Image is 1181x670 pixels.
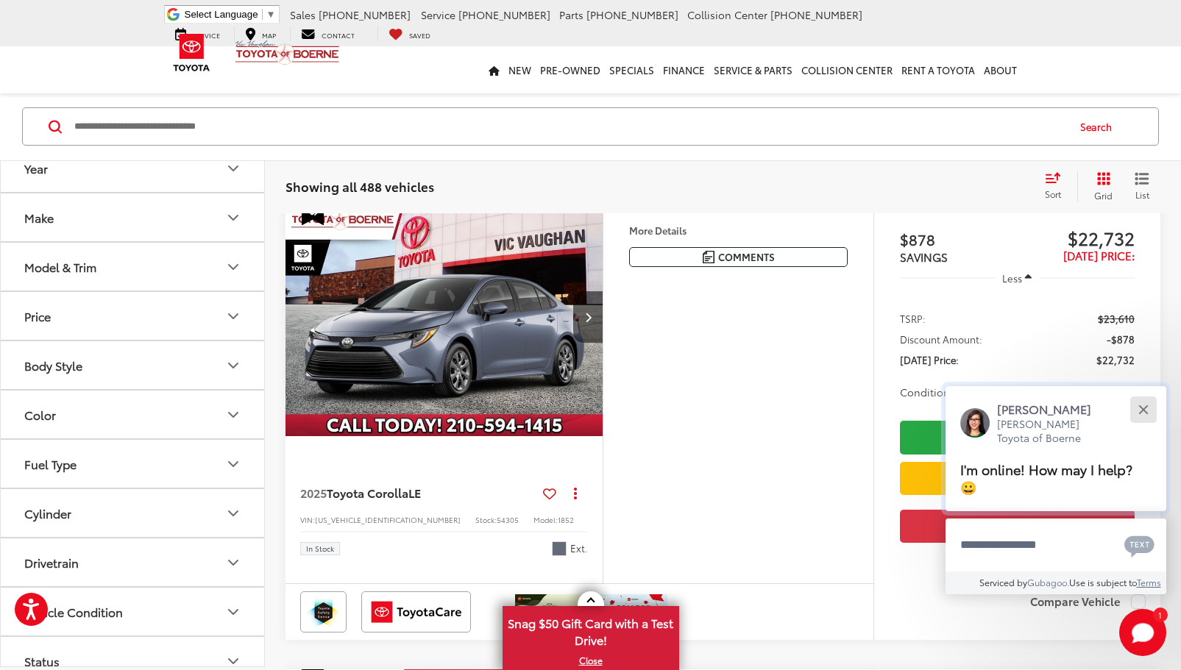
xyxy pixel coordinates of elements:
a: Terms [1137,576,1161,588]
span: I'm online! How may I help? 😀 [960,459,1132,496]
span: TSRP: [900,311,926,326]
div: Body Style [224,357,242,374]
svg: Text [1124,534,1155,557]
button: Toggle Chat Window [1119,609,1166,656]
button: PricePrice [1,292,266,340]
span: Grid [1094,189,1113,202]
a: Gubagoo. [1027,576,1069,588]
div: Status [24,654,60,668]
textarea: Type your message [946,518,1166,571]
span: Ext. [570,541,588,555]
span: LE [408,484,421,501]
img: 2025 Toyota Corolla LE FWD [285,197,604,437]
button: CylinderCylinder [1,489,266,537]
img: Toyota [164,29,219,76]
button: Less [996,265,1040,291]
img: Toyota Safety Sense Vic Vaughan Toyota of Boerne Boerne TX [303,594,344,630]
div: Make [24,210,54,224]
img: ToyotaCare Vic Vaughan Toyota of Boerne Boerne TX [364,594,468,630]
span: $1,000 [1104,385,1135,399]
span: [PHONE_NUMBER] [319,7,411,22]
button: Model & TrimModel & Trim [1,243,266,291]
a: Map [234,26,287,41]
span: $23,610 [1098,311,1135,326]
div: Vehicle Condition [24,605,123,619]
span: Select Language [185,9,258,20]
button: Select sort value [1038,172,1077,202]
span: Celestite [552,541,567,556]
span: Discount Amount: [900,332,982,346]
a: 2025Toyota CorollaLE [300,485,537,501]
span: -$878 [1107,332,1135,346]
div: Body Style [24,358,82,372]
div: Model & Trim [224,258,242,276]
a: Service & Parts: Opens in a new tab [709,46,797,93]
span: 54305 [497,514,519,525]
a: 2025 Toyota Corolla LE FWD2025 Toyota Corolla LE FWD2025 Toyota Corolla LE FWD2025 Toyota Corolla... [285,197,604,435]
span: dropdown dots [574,487,577,499]
span: Model: [533,514,558,525]
span: $22,732 [1017,227,1135,249]
div: Fuel Type [24,457,77,471]
button: Search [1066,109,1133,146]
span: [US_VEHICLE_IDENTIFICATION_NUMBER] [315,514,461,525]
a: Specials [605,46,659,93]
span: Sales [290,7,316,22]
span: [DATE] Price: [900,352,959,367]
button: Chat with SMS [1120,528,1159,561]
a: Select Language​ [185,9,276,20]
a: Value Your Trade [900,462,1135,495]
span: Service [421,7,455,22]
button: List View [1124,172,1160,202]
div: Drivetrain [24,555,79,569]
div: Price [24,309,51,323]
input: Search by Make, Model, or Keyword [73,110,1066,145]
button: Comments [629,247,848,267]
button: Conditional Toyota Offers [900,385,1049,399]
span: Use is subject to [1069,576,1137,588]
div: Color [224,406,242,424]
span: VIN: [300,514,315,525]
button: Close [1127,393,1159,425]
span: List [1135,188,1149,201]
button: Vehicle ConditionVehicle Condition [1,588,266,635]
span: [PHONE_NUMBER] [458,7,550,22]
span: [DATE] Price: [1063,247,1135,263]
div: Status [224,652,242,670]
span: In Stock [306,545,334,552]
a: Collision Center [797,46,897,93]
span: Toyota Corolla [327,484,408,501]
span: Showing all 488 vehicles [286,177,434,195]
span: [PHONE_NUMBER] [770,7,862,22]
span: 2025 [300,484,327,501]
span: [PHONE_NUMBER] [586,7,678,22]
div: Model & Trim [24,260,96,274]
button: Fuel TypeFuel Type [1,440,266,488]
span: SAVINGS [900,249,948,265]
button: Grid View [1077,172,1124,202]
span: Conditional Toyota Offers [900,385,1046,399]
div: Drivetrain [224,554,242,571]
span: Comments [718,250,775,264]
span: Saved [409,30,430,40]
div: Make [224,209,242,227]
button: MakeMake [1,193,266,241]
a: Pre-Owned [536,46,605,93]
button: Body StyleBody Style [1,341,266,389]
div: Color [24,407,56,421]
img: Comments [703,251,714,263]
span: Serviced by [979,576,1027,588]
span: 1 [1158,611,1162,618]
span: ▼ [266,9,276,20]
a: Check Availability [900,421,1135,454]
span: Less [1002,271,1022,285]
button: Actions [562,480,588,506]
img: Vic Vaughan Toyota of Boerne [235,40,340,65]
div: Cylinder [224,505,242,522]
button: ColorColor [1,391,266,438]
div: Vehicle Condition [224,603,242,621]
span: Snag $50 Gift Card with a Test Drive! [504,607,678,652]
a: My Saved Vehicles [377,26,441,41]
div: Fuel Type [224,455,242,473]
